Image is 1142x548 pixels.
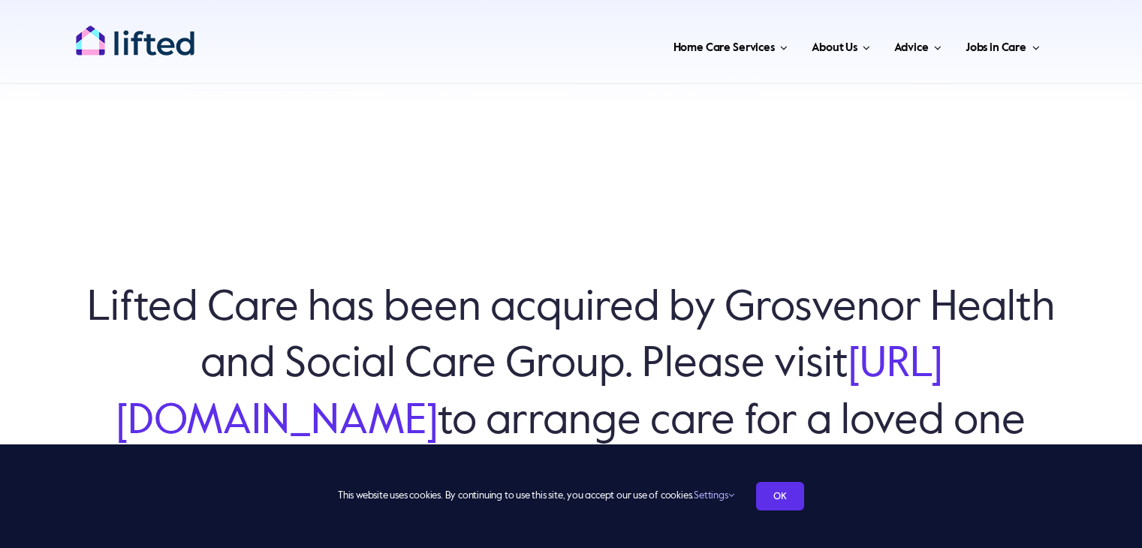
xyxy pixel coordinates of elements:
a: Settings [694,491,734,501]
a: lifted-logo [75,25,195,40]
nav: Main Menu [244,23,1044,68]
h6: Lifted Care has been acquired by Grosvenor Health and Social Care Group. Please visit to arrange ... [75,281,1067,450]
a: Home Care Services [669,23,793,68]
a: OK [756,482,804,510]
a: Jobs in Care [961,23,1044,68]
a: [URL][DOMAIN_NAME] [116,344,942,442]
span: This website uses cookies. By continuing to use this site, you accept our use of cookies. [338,484,734,508]
span: Home Care Services [673,36,775,60]
span: Advice [894,36,928,60]
span: Jobs in Care [966,36,1026,60]
span: About Us [812,36,857,60]
a: About Us [807,23,875,68]
a: Advice [890,23,945,68]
